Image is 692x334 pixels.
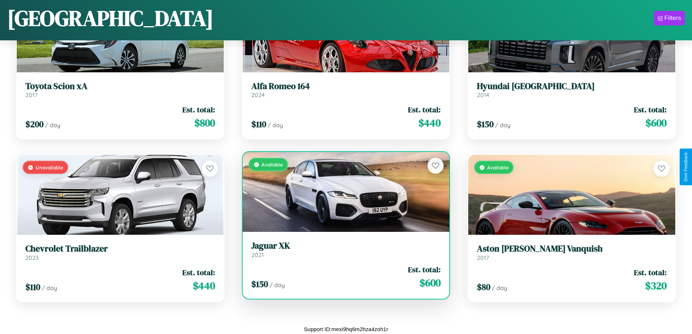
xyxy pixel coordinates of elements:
span: $ 150 [251,278,268,290]
span: $ 600 [420,275,441,290]
button: Filters [654,11,685,25]
a: Hyundai [GEOGRAPHIC_DATA]2014 [477,81,667,99]
h3: Alfa Romeo 164 [251,81,441,92]
span: 2021 [251,251,264,258]
span: / day [270,281,285,289]
div: Give Feedback [683,152,688,182]
span: $ 150 [477,118,494,130]
span: $ 320 [645,278,667,293]
span: 2014 [477,91,489,98]
span: Est. total: [634,104,667,115]
h3: Aston [PERSON_NAME] Vanquish [477,244,667,254]
a: Aston [PERSON_NAME] Vanquish2017 [477,244,667,261]
p: Support ID: mexi9hq6m2hza4zoh1r [304,324,388,334]
span: $ 600 [646,116,667,130]
span: Est. total: [634,267,667,278]
span: $ 80 [477,281,490,293]
span: / day [45,121,60,129]
a: Toyota Scion xA2017 [25,81,215,99]
span: 2023 [25,254,39,261]
h1: [GEOGRAPHIC_DATA] [7,3,214,33]
span: / day [495,121,510,129]
span: 2024 [251,91,265,98]
span: $ 110 [251,118,266,130]
span: Est. total: [408,264,441,275]
div: Filters [664,15,681,22]
a: Jaguar XK2021 [251,241,441,258]
span: 2017 [25,91,37,98]
span: $ 440 [418,116,441,130]
span: Available [262,161,283,168]
span: $ 200 [25,118,44,130]
span: $ 440 [193,278,215,293]
span: / day [42,284,57,291]
h3: Jaguar XK [251,241,441,251]
span: Est. total: [408,104,441,115]
span: 2017 [477,254,489,261]
span: Unavailable [36,164,63,170]
span: Est. total: [182,267,215,278]
span: $ 800 [194,116,215,130]
span: $ 110 [25,281,40,293]
a: Alfa Romeo 1642024 [251,81,441,99]
span: Available [487,164,509,170]
span: / day [492,284,507,291]
h3: Hyundai [GEOGRAPHIC_DATA] [477,81,667,92]
a: Chevrolet Trailblazer2023 [25,244,215,261]
span: / day [268,121,283,129]
h3: Chevrolet Trailblazer [25,244,215,254]
h3: Toyota Scion xA [25,81,215,92]
span: Est. total: [182,104,215,115]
